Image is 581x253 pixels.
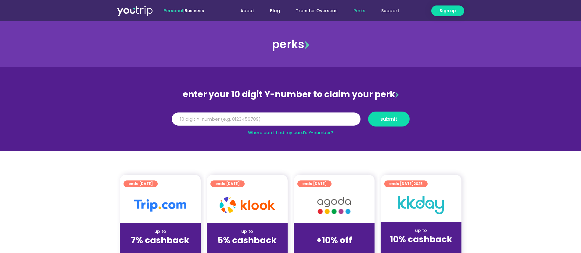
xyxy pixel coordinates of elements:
[414,181,423,186] span: 2025
[328,228,340,234] span: up to
[368,112,410,127] button: submit
[262,5,288,16] a: Blog
[215,180,240,187] span: ends [DATE]
[316,234,352,246] strong: +10% off
[163,8,183,14] span: Personal
[373,5,407,16] a: Support
[248,130,333,136] a: Where can I find my card’s Y-number?
[172,112,410,131] form: Y Number
[346,5,373,16] a: Perks
[386,245,457,251] div: (for stays only)
[299,246,370,252] div: (for stays only)
[232,5,262,16] a: About
[297,180,332,187] a: ends [DATE]
[217,234,277,246] strong: 5% cashback
[380,117,397,121] span: submit
[185,8,204,14] a: Business
[384,180,428,187] a: ends [DATE]2025
[221,5,407,16] nav: Menu
[169,87,413,102] div: enter your 10 digit Y-number to claim your perk
[131,234,189,246] strong: 7% cashback
[163,8,204,14] span: |
[389,180,423,187] span: ends [DATE]
[212,228,283,235] div: up to
[125,228,196,235] div: up to
[302,180,327,187] span: ends [DATE]
[128,180,153,187] span: ends [DATE]
[439,8,456,14] span: Sign up
[125,246,196,252] div: (for stays only)
[172,112,360,126] input: 10 digit Y-number (e.g. 8123456789)
[288,5,346,16] a: Transfer Overseas
[212,246,283,252] div: (for stays only)
[390,233,452,245] strong: 10% cashback
[386,227,457,234] div: up to
[431,5,464,16] a: Sign up
[124,180,158,187] a: ends [DATE]
[210,180,245,187] a: ends [DATE]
